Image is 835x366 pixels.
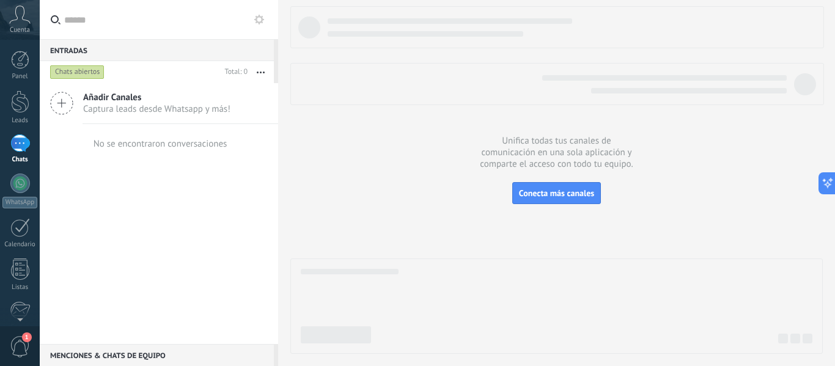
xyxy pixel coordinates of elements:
[2,241,38,249] div: Calendario
[2,117,38,125] div: Leads
[2,197,37,208] div: WhatsApp
[40,39,274,61] div: Entradas
[2,284,38,291] div: Listas
[83,103,230,115] span: Captura leads desde Whatsapp y más!
[40,344,274,366] div: Menciones & Chats de equipo
[83,92,230,103] span: Añadir Canales
[50,65,105,79] div: Chats abiertos
[512,182,601,204] button: Conecta más canales
[220,66,248,78] div: Total: 0
[248,61,274,83] button: Más
[2,156,38,164] div: Chats
[10,26,30,34] span: Cuenta
[2,73,38,81] div: Panel
[22,332,32,342] span: 1
[519,188,594,199] span: Conecta más canales
[94,138,227,150] div: No se encontraron conversaciones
